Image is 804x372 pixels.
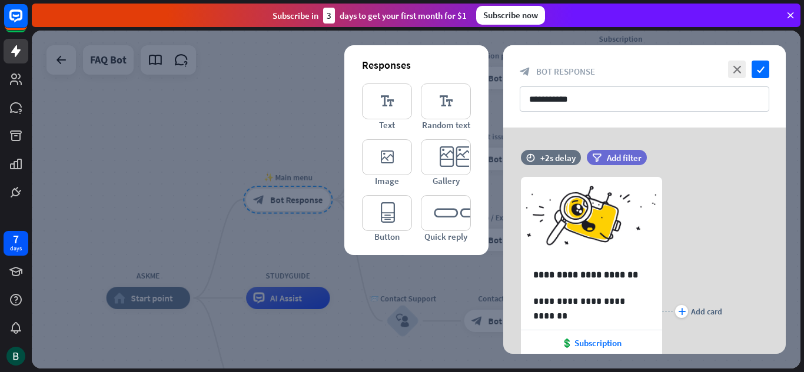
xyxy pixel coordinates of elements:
i: plus [678,308,686,315]
div: 7 [13,234,19,244]
div: Add card [691,306,722,317]
div: days [10,244,22,253]
i: filter [592,153,602,162]
i: block_bot_response [520,66,530,77]
img: preview [521,177,662,262]
button: Open LiveChat chat widget [9,5,45,40]
span: Bot Response [536,66,595,77]
div: +2s delay [540,152,576,163]
div: Subscribe now [476,6,545,25]
i: close [728,61,746,78]
i: time [526,153,535,162]
div: 3 [323,8,335,24]
a: 7 days [4,231,28,256]
i: check [752,61,769,78]
div: Subscribe in days to get your first month for $1 [273,8,467,24]
span: Add filter [607,152,642,163]
span: 💲 Subscription [562,337,622,348]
